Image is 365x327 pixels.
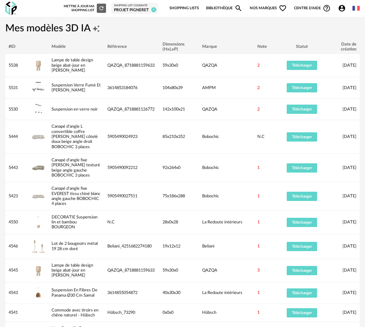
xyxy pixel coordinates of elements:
[352,5,360,12] img: fr
[257,268,260,273] span: 3
[107,291,137,295] span: 3614855054872
[5,268,28,273] div: 4545
[277,44,327,49] div: Statut
[294,4,331,12] span: Centre d'aideHelp Circle Outline icon
[5,107,28,112] div: 5530
[5,310,28,315] div: 4541
[5,194,28,199] div: 5423
[257,194,260,199] span: 1
[327,165,360,170] div: [DATE]
[52,242,98,250] a: Lot de 2 bougeoirs métal 19 28 cm doré
[292,194,312,198] span: Télécharger
[327,107,360,112] div: [DATE]
[199,194,254,199] div: Bobochic
[32,163,45,173] img: Canapé d'angle fixe IVANE tissu texturé beige angle gauche BOBOCHIC 3 places
[327,290,360,295] div: [DATE]
[114,4,155,13] a: Shopping List courante Projet Pigneret 8
[32,59,45,72] img: Lampe de table design beige abat-jour en lin beige
[279,4,287,12] span: Heart Outline icon
[199,290,254,295] div: La Redoute intérieurs
[257,63,260,68] span: 2
[32,132,45,142] img: Canapé d'angle L convertible coffre LUCIEN gros côtelé doux beige angle droit BOBOCHIC 3 places
[199,63,254,68] div: QAZQA
[48,44,104,49] div: Modèle
[52,308,98,317] a: Commode avec tiroirs en chêne naturel - Hübsch
[292,166,312,170] span: Télécharger
[64,4,106,13] div: Mettre à jour ma Shopping List
[199,107,254,112] div: QAZQA
[287,61,317,70] button: Télécharger
[257,85,260,90] span: 2
[159,220,199,225] div: 28x0x28
[292,107,312,111] span: Télécharger
[323,4,331,12] span: Help Circle Outline icon
[107,86,137,90] span: 3614853184076
[98,7,104,10] span: Refresh icon
[250,1,287,15] span: Nos marques
[32,103,45,116] img: Suspension en verre noir
[327,85,360,90] div: [DATE]
[159,244,199,249] div: 19x12x12
[92,22,100,35] span: Creation icon
[338,4,349,12] span: Account Circle icon
[32,264,45,277] img: Lampe de table design beige abat-jour en lin beige
[159,310,199,315] div: 0x0x0
[292,311,312,315] span: Télécharger
[52,186,100,206] a: Canapé d'angle fixe EVEREST tissu chiné blanc angle gauche BOBOCHIC 4 places
[327,244,360,249] div: [DATE]
[338,4,346,12] span: Account Circle icon
[287,132,317,142] button: Télécharger
[287,288,317,298] button: Télécharger
[199,220,254,225] div: La Redoute intérieurs
[327,63,360,68] div: [DATE]
[199,310,254,315] div: Hübsch
[292,220,312,224] span: Télécharger
[159,290,199,295] div: 40x30x30
[287,192,317,201] button: Télécharger
[159,85,199,90] div: 104x80x39
[5,220,28,225] div: 4550
[292,291,312,295] span: Télécharger
[32,286,45,300] img: Suspension En Fibres De Panama Ø30 Cm Samaï
[327,310,360,315] div: [DATE]
[327,42,360,52] div: Date de création
[52,58,93,72] a: Lampe de table design beige abat-jour en [PERSON_NAME]
[206,1,242,15] a: BibliothèqueMagnify icon
[52,124,98,148] a: Canapé d'angle L convertible coffre [PERSON_NAME] côtelé doux beige angle droit BOBOCHIC 3 places
[159,165,199,170] div: 92x264x0
[107,220,115,224] span: N.C
[107,268,155,272] span: QAZQA_8718881159633
[52,158,100,177] a: Canapé d'angle fixe [PERSON_NAME] texturé beige angle gauche BOBOCHIC 3 places
[5,244,28,249] div: 4546
[5,134,28,139] div: 5444
[257,165,260,170] span: 1
[5,44,28,49] div: #ID
[287,266,317,275] button: Télécharger
[327,194,360,199] div: [DATE]
[52,83,101,92] a: Suspension Verre Fumé Et [PERSON_NAME]
[292,135,312,139] span: Télécharger
[257,107,260,112] span: 2
[52,288,97,297] a: Suspension En Fibres De Panama Ø30 Cm Samaï
[257,220,260,225] span: 1
[5,165,28,170] div: 5443
[159,42,199,52] div: Dimensions (HxLxP)
[32,238,45,255] img: Lot de 2 bougeoirs métal 19 28 cm doré
[199,165,254,170] div: Bobochic
[5,2,17,15] img: OXP
[235,4,242,12] span: Magnify icon
[257,135,265,139] span: N.C
[107,166,137,170] span: 5905490092212
[107,107,155,111] span: QAZQA_8718881126772
[257,244,260,249] span: 1
[257,290,260,295] span: 1
[292,245,312,248] span: Télécharger
[327,268,360,273] div: [DATE]
[5,85,28,90] div: 5531
[32,81,45,94] img: Suspension Verre Fumé Et Métal Bullesco
[52,263,93,278] a: Lampe de table design beige abat-jour en [PERSON_NAME]
[287,163,317,173] button: Télécharger
[287,218,317,227] button: Télécharger
[5,63,28,68] div: 5538
[52,107,98,111] a: Suspension en verre noir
